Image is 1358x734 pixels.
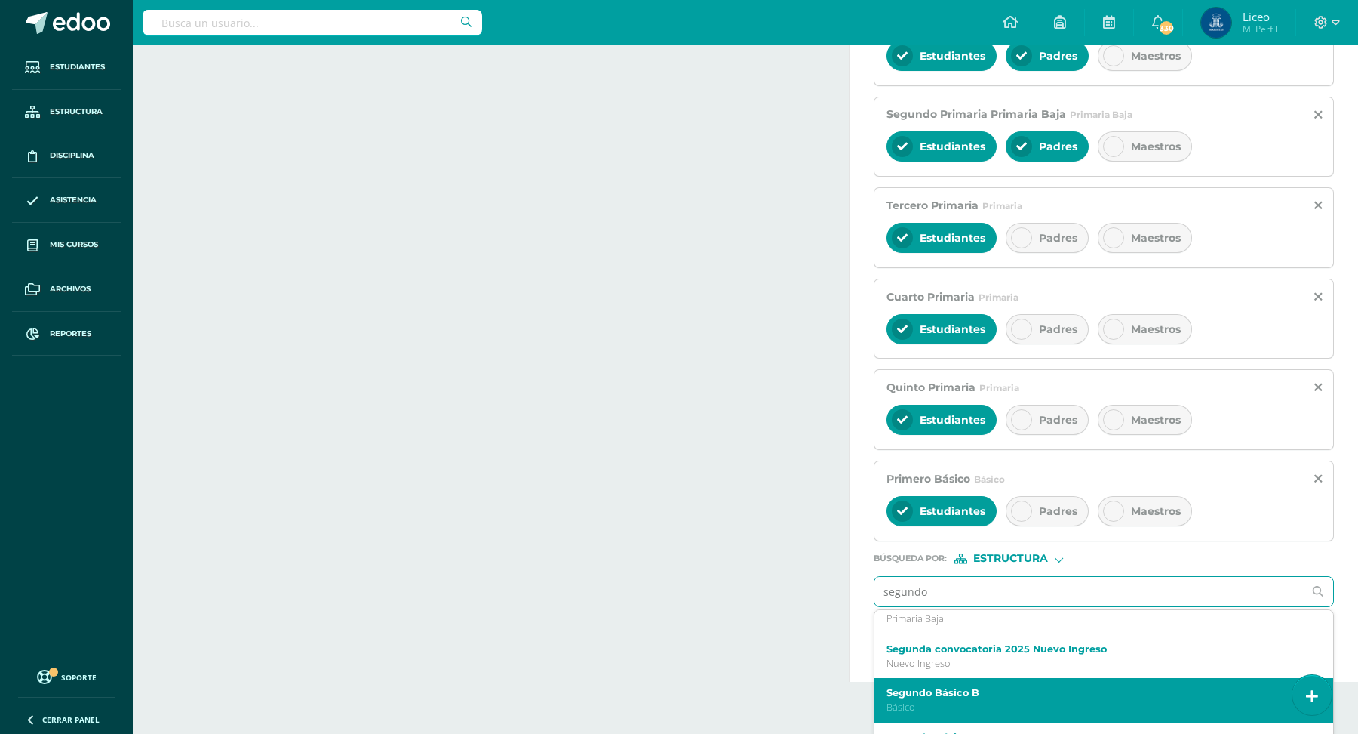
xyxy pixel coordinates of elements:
[18,666,115,686] a: Soporte
[50,150,94,162] span: Disciplina
[886,612,1302,625] p: Primaria Baja
[1039,322,1077,336] span: Padres
[886,381,975,394] span: Quinto Primaria
[920,413,985,427] span: Estudiantes
[61,672,97,683] span: Soporte
[973,554,1048,563] span: Estructura
[920,322,985,336] span: Estudiantes
[886,687,1302,699] label: Segundo Básico B
[974,473,1005,485] span: Básico
[50,61,105,73] span: Estudiantes
[12,312,121,356] a: Reportes
[50,239,98,251] span: Mis cursos
[886,199,979,212] span: Tercero Primaria
[920,504,985,518] span: Estudiantes
[920,49,985,63] span: Estudiantes
[1131,231,1181,245] span: Maestros
[50,328,91,340] span: Reportes
[874,554,947,563] span: Búsqueda por :
[982,200,1022,211] span: Primaria
[50,106,103,118] span: Estructura
[1243,23,1277,35] span: Mi Perfil
[12,267,121,312] a: Archivos
[886,643,1302,655] label: Segunda convocatoria 2025 Nuevo Ingreso
[12,223,121,267] a: Mis cursos
[886,701,1302,714] p: Básico
[1039,231,1077,245] span: Padres
[1158,20,1175,36] span: 330
[886,657,1302,670] p: Nuevo Ingreso
[1243,9,1277,24] span: Liceo
[1070,109,1132,120] span: Primaria Baja
[886,290,975,304] span: Cuarto Primaria
[920,231,985,245] span: Estudiantes
[1131,322,1181,336] span: Maestros
[1039,140,1077,153] span: Padres
[1201,8,1231,38] img: 1c811e9e7f454fa9ffc50b5577646b50.png
[12,134,121,179] a: Disciplina
[12,90,121,134] a: Estructura
[1131,413,1181,427] span: Maestros
[954,554,1068,564] div: [object Object]
[1131,504,1181,518] span: Maestros
[1131,49,1181,63] span: Maestros
[1039,504,1077,518] span: Padres
[143,10,482,35] input: Busca un usuario...
[50,194,97,206] span: Asistencia
[50,283,91,295] span: Archivos
[979,291,1018,303] span: Primaria
[874,577,1304,606] input: Ej. Primero primaria
[1131,140,1181,153] span: Maestros
[1039,49,1077,63] span: Padres
[12,178,121,223] a: Asistencia
[886,107,1066,121] span: Segundo Primaria Primaria Baja
[920,140,985,153] span: Estudiantes
[1039,413,1077,427] span: Padres
[12,45,121,90] a: Estudiantes
[42,714,100,725] span: Cerrar panel
[886,472,970,486] span: Primero Básico
[979,382,1019,393] span: Primaria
